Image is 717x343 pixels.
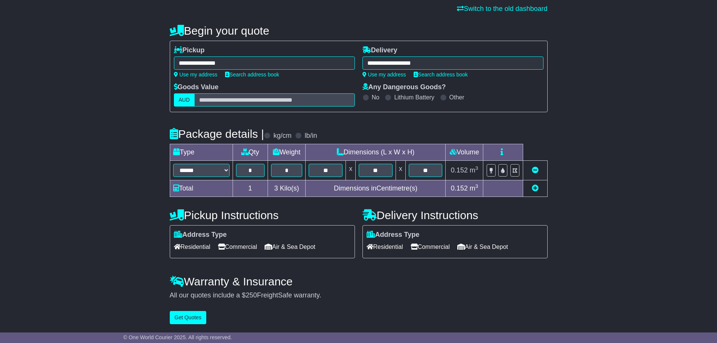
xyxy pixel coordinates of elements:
[304,132,317,140] label: lb/in
[218,241,257,253] span: Commercial
[362,72,406,78] a: Use my address
[367,231,420,239] label: Address Type
[470,166,478,174] span: m
[174,83,219,91] label: Goods Value
[532,184,539,192] a: Add new item
[457,5,547,12] a: Switch to the old dashboard
[396,161,405,180] td: x
[170,209,355,221] h4: Pickup Instructions
[174,93,195,107] label: AUD
[273,132,291,140] label: kg/cm
[475,165,478,171] sup: 3
[170,128,264,140] h4: Package details |
[346,161,356,180] td: x
[451,166,468,174] span: 0.152
[170,24,548,37] h4: Begin your quote
[170,180,233,197] td: Total
[446,144,483,161] td: Volume
[367,241,403,253] span: Residential
[170,275,548,288] h4: Warranty & Insurance
[274,184,278,192] span: 3
[265,241,315,253] span: Air & Sea Depot
[532,166,539,174] a: Remove this item
[306,180,446,197] td: Dimensions in Centimetre(s)
[170,291,548,300] div: All our quotes include a $ FreightSafe warranty.
[394,94,434,101] label: Lithium Battery
[174,231,227,239] label: Address Type
[123,334,232,340] span: © One World Courier 2025. All rights reserved.
[451,184,468,192] span: 0.152
[414,72,468,78] a: Search address book
[372,94,379,101] label: No
[174,46,205,55] label: Pickup
[362,83,446,91] label: Any Dangerous Goods?
[268,180,306,197] td: Kilo(s)
[457,241,508,253] span: Air & Sea Depot
[170,311,207,324] button: Get Quotes
[306,144,446,161] td: Dimensions (L x W x H)
[411,241,450,253] span: Commercial
[225,72,279,78] a: Search address book
[268,144,306,161] td: Weight
[362,209,548,221] h4: Delivery Instructions
[174,72,218,78] a: Use my address
[362,46,397,55] label: Delivery
[233,180,268,197] td: 1
[475,183,478,189] sup: 3
[470,184,478,192] span: m
[449,94,464,101] label: Other
[174,241,210,253] span: Residential
[246,291,257,299] span: 250
[233,144,268,161] td: Qty
[170,144,233,161] td: Type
